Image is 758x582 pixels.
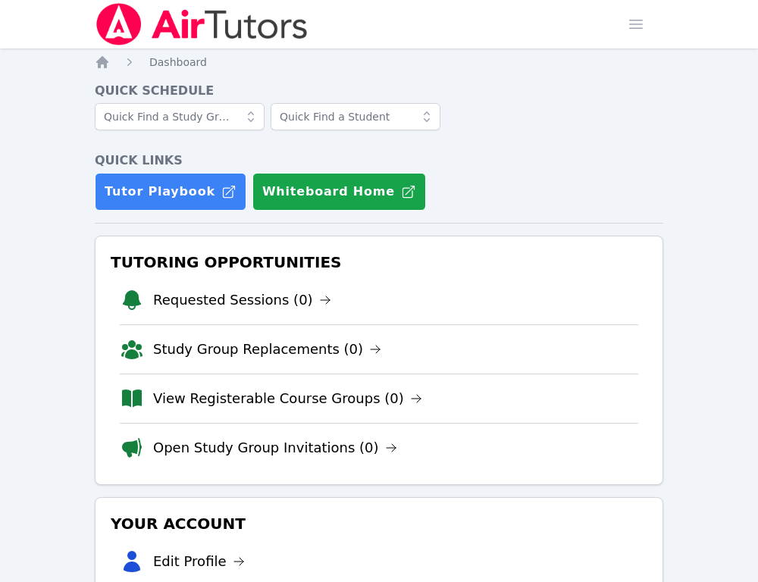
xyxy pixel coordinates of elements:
[95,103,265,130] input: Quick Find a Study Group
[95,152,663,170] h4: Quick Links
[153,289,331,311] a: Requested Sessions (0)
[252,173,426,211] button: Whiteboard Home
[153,339,381,360] a: Study Group Replacements (0)
[95,55,663,70] nav: Breadcrumb
[108,510,650,537] h3: Your Account
[153,551,245,572] a: Edit Profile
[149,55,207,70] a: Dashboard
[95,82,663,100] h4: Quick Schedule
[271,103,440,130] input: Quick Find a Student
[95,173,246,211] a: Tutor Playbook
[149,56,207,68] span: Dashboard
[153,388,422,409] a: View Registerable Course Groups (0)
[153,437,397,458] a: Open Study Group Invitations (0)
[95,3,309,45] img: Air Tutors
[108,249,650,276] h3: Tutoring Opportunities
